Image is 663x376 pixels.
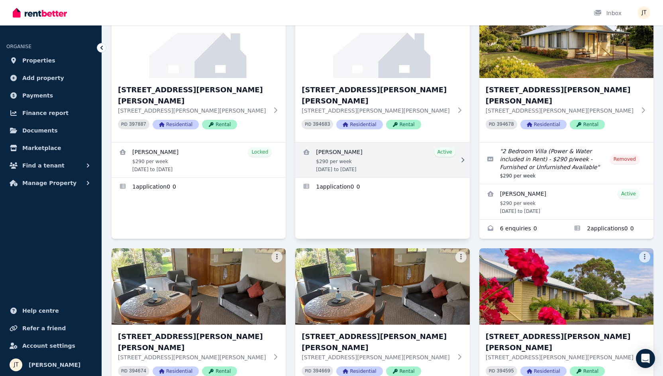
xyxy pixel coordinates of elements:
small: PID [489,369,495,373]
span: Residential [336,366,382,376]
code: 394595 [497,368,514,374]
span: Add property [22,73,64,83]
a: Finance report [6,105,95,121]
a: Applications for 2/21 Andrew St, Strahan [112,178,286,197]
div: Open Intercom Messenger [636,349,655,368]
small: PID [489,122,495,127]
a: View details for Alexandre Flaschner [112,142,286,177]
img: 8/21 Andrew St, Strahan [479,248,653,325]
span: Rental [570,120,605,129]
button: More options [639,251,650,263]
button: More options [455,251,467,263]
div: Inbox [594,9,622,17]
small: PID [305,122,311,127]
small: PID [121,122,127,127]
img: 7/21 Andrew St, Strahan [295,248,469,325]
p: [STREET_ADDRESS][PERSON_NAME][PERSON_NAME] [302,107,452,115]
small: PID [121,369,127,373]
img: Jamie Taylor [637,6,650,19]
a: Marketplace [6,140,95,156]
h3: [STREET_ADDRESS][PERSON_NAME][PERSON_NAME] [302,84,452,107]
h3: [STREET_ADDRESS][PERSON_NAME][PERSON_NAME] [486,331,636,353]
a: Enquiries for 5/21 Andrew St, Strahan [479,220,567,239]
code: 394669 [313,368,330,374]
span: Rental [386,120,421,129]
span: Residential [336,120,382,129]
a: Properties [6,53,95,68]
span: Rental [202,120,237,129]
a: 4/21 Andrew St, Strahan[STREET_ADDRESS][PERSON_NAME][PERSON_NAME][STREET_ADDRESS][PERSON_NAME][PE... [295,2,469,142]
a: Account settings [6,338,95,354]
a: 2/21 Andrew St, Strahan[STREET_ADDRESS][PERSON_NAME][PERSON_NAME][STREET_ADDRESS][PERSON_NAME][PE... [112,2,286,142]
span: Residential [153,120,199,129]
code: 394678 [497,122,514,127]
code: 394674 [129,368,146,374]
span: Payments [22,91,53,100]
p: [STREET_ADDRESS][PERSON_NAME][PERSON_NAME] [302,353,452,361]
button: Find a tenant [6,158,95,173]
span: Rental [202,366,237,376]
a: View details for Pamela Carroll [479,184,653,219]
a: Edit listing: 2 Bedroom Villa (Power & Water included in Rent) - $290 p/week - Furnished or Unfur... [479,142,653,184]
img: 2/21 Andrew St, Strahan [112,2,286,78]
p: [STREET_ADDRESS][PERSON_NAME][PERSON_NAME] [118,107,268,115]
img: Jamie Taylor [10,358,22,371]
a: Help centre [6,303,95,319]
span: Residential [520,120,567,129]
span: Finance report [22,108,69,118]
span: Documents [22,126,58,135]
span: Find a tenant [22,161,65,170]
a: Applications for 4/21 Andrew St, Strahan [295,178,469,197]
span: ORGANISE [6,44,31,49]
span: Rental [386,366,421,376]
img: 6/21 Andrew St, Strahan [112,248,286,325]
p: [STREET_ADDRESS][PERSON_NAME][PERSON_NAME] [486,353,636,361]
a: 5/21 Andrew St, Strahan[STREET_ADDRESS][PERSON_NAME][PERSON_NAME][STREET_ADDRESS][PERSON_NAME][PE... [479,2,653,142]
a: Documents [6,123,95,138]
img: RentBetter [13,7,67,19]
span: Help centre [22,306,59,316]
button: More options [271,251,282,263]
span: Refer a friend [22,323,66,333]
p: [STREET_ADDRESS][PERSON_NAME][PERSON_NAME] [486,107,636,115]
a: Add property [6,70,95,86]
img: 4/21 Andrew St, Strahan [295,2,469,78]
span: Marketplace [22,143,61,153]
h3: [STREET_ADDRESS][PERSON_NAME][PERSON_NAME] [118,331,268,353]
button: Manage Property [6,175,95,191]
small: PID [305,369,311,373]
img: 5/21 Andrew St, Strahan [479,2,653,78]
span: [PERSON_NAME] [29,360,80,370]
h3: [STREET_ADDRESS][PERSON_NAME][PERSON_NAME] [118,84,268,107]
a: Refer a friend [6,320,95,336]
span: Account settings [22,341,75,351]
a: View details for Dimity Williams [295,142,469,177]
code: 397887 [129,122,146,127]
p: [STREET_ADDRESS][PERSON_NAME][PERSON_NAME] [118,353,268,361]
a: Applications for 5/21 Andrew St, Strahan [566,220,653,239]
code: 394683 [313,122,330,127]
span: Manage Property [22,178,76,188]
h3: [STREET_ADDRESS][PERSON_NAME][PERSON_NAME] [486,84,636,107]
span: Properties [22,56,55,65]
span: Rental [570,366,605,376]
span: Residential [520,366,567,376]
a: Payments [6,88,95,103]
span: Residential [153,366,199,376]
h3: [STREET_ADDRESS][PERSON_NAME][PERSON_NAME] [302,331,452,353]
